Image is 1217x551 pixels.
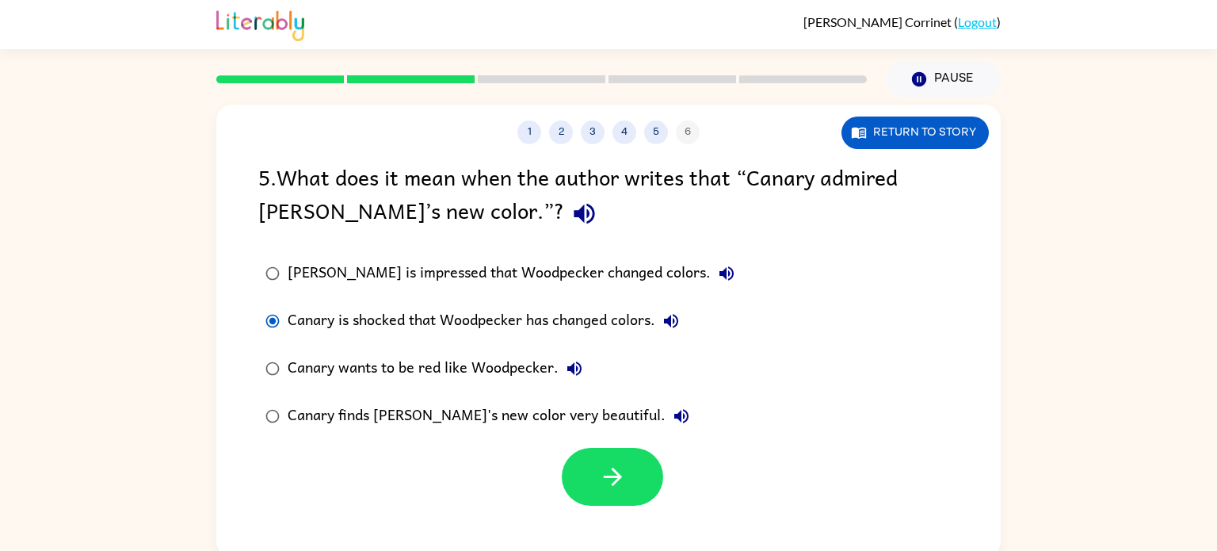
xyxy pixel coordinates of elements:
div: 5 . What does it mean when the author writes that “Canary admired [PERSON_NAME]’s new color.”? [258,160,959,234]
button: Pause [886,61,1001,98]
button: 4 [612,121,636,144]
button: 3 [581,121,605,144]
button: Canary wants to be red like Woodpecker. [559,353,590,385]
button: 1 [517,121,541,144]
button: Canary is shocked that Woodpecker has changed colors. [655,305,687,337]
button: Return to story [841,117,989,149]
img: Literably [216,6,304,41]
button: Canary finds [PERSON_NAME]'s new color very beautiful. [666,400,697,432]
div: ( ) [803,14,1001,29]
button: [PERSON_NAME] is impressed that Woodpecker changed colors. [711,258,742,289]
div: [PERSON_NAME] is impressed that Woodpecker changed colors. [288,258,742,289]
a: Logout [958,14,997,29]
div: Canary finds [PERSON_NAME]'s new color very beautiful. [288,400,697,432]
span: [PERSON_NAME] Corrinet [803,14,954,29]
button: 5 [644,121,668,144]
div: Canary is shocked that Woodpecker has changed colors. [288,305,687,337]
button: 2 [549,121,573,144]
div: Canary wants to be red like Woodpecker. [288,353,590,385]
